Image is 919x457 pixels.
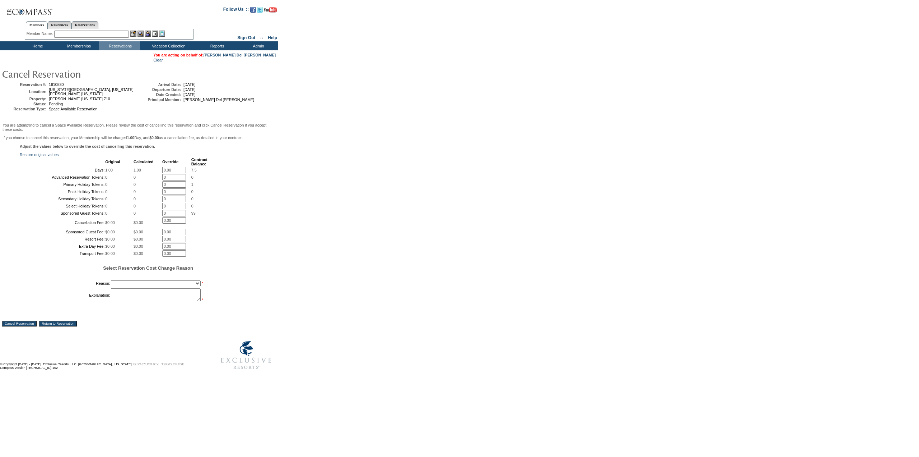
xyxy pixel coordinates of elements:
[130,31,136,37] img: b_edit.gif
[183,82,196,87] span: [DATE]
[20,250,104,257] td: Transport Fee:
[260,35,263,40] span: ::
[71,21,98,29] a: Reservations
[105,160,120,164] b: Original
[183,97,254,102] span: [PERSON_NAME] Del [PERSON_NAME]
[250,7,256,13] img: Become our fan on Facebook
[191,168,197,172] span: 7.5
[105,244,115,248] span: $0.00
[3,136,276,140] p: If you choose to cancel this reservation, your Membership will be charged Day, and as a cancellat...
[105,211,107,215] span: 0
[191,157,207,166] b: Contract Balance
[257,7,263,13] img: Follow us on Twitter
[152,31,158,37] img: Reservations
[49,102,63,106] span: Pending
[134,251,143,256] span: $0.00
[20,243,104,250] td: Extra Day Fee:
[105,204,107,208] span: 0
[39,321,77,326] input: Return to Reservation
[105,237,115,241] span: $0.00
[20,203,104,209] td: Select Holiday Tokens:
[27,31,54,37] div: Member Name:
[20,174,104,180] td: Advanced Reservation Tokens:
[137,31,144,37] img: View
[191,175,193,179] span: 0
[127,136,135,140] b: 1.00
[3,107,46,111] td: Reservation Type:
[20,152,59,157] a: Restore original values
[20,265,276,271] h5: Select Reservation Cost Change Reason
[237,35,255,40] a: Sign Out
[20,236,104,242] td: Resort Fee:
[153,58,163,62] a: Clear
[134,220,143,225] span: $0.00
[134,204,136,208] span: 0
[20,167,104,173] td: Days:
[2,67,145,81] img: pgTtlCancelRes.gif
[105,197,107,201] span: 0
[196,41,237,50] td: Reports
[145,31,151,37] img: Impersonate
[134,168,141,172] span: 1.00
[20,279,110,288] td: Reason:
[20,217,104,228] td: Cancellation Fee:
[3,97,46,101] td: Property:
[20,288,110,302] td: Explanation:
[138,92,181,97] td: Date Created:
[2,321,37,326] input: Cancel Reservation
[132,362,159,366] a: PRIVACY POLICY
[49,87,136,96] span: [US_STATE][GEOGRAPHIC_DATA], [US_STATE] - [PERSON_NAME] [US_STATE]
[138,87,181,92] td: Departure Date:
[268,35,277,40] a: Help
[183,87,196,92] span: [DATE]
[138,97,181,102] td: Principal Member:
[159,31,165,37] img: b_calculator.gif
[237,41,278,50] td: Admin
[26,21,48,29] a: Members
[16,41,57,50] td: Home
[20,210,104,216] td: Sponsored Guest Tokens:
[204,53,276,57] a: [PERSON_NAME] Del [PERSON_NAME]
[49,97,110,101] span: [PERSON_NAME] [US_STATE] 710
[134,182,136,187] span: 0
[191,204,193,208] span: 0
[3,123,276,132] p: You are attempting to cancel a Space Available Reservation. Please review the cost of cancelling ...
[191,189,193,194] span: 0
[105,220,115,225] span: $0.00
[257,9,263,13] a: Follow us on Twitter
[3,87,46,96] td: Location:
[191,211,196,215] span: 99
[134,244,143,248] span: $0.00
[57,41,99,50] td: Memberships
[134,160,154,164] b: Calculated
[3,82,46,87] td: Reservation #:
[6,2,53,17] img: Compass Home
[149,136,159,140] b: $0.00
[49,107,97,111] span: Space Available Reservation
[223,6,249,15] td: Follow Us ::
[105,230,115,234] span: $0.00
[134,211,136,215] span: 0
[20,144,155,148] b: Adjust the values below to override the cost of cancelling this reservation.
[134,237,143,241] span: $0.00
[20,188,104,195] td: Peak Holiday Tokens:
[191,197,193,201] span: 0
[47,21,71,29] a: Residences
[153,53,276,57] span: You are acting on behalf of:
[49,82,64,87] span: 1810530
[162,362,184,366] a: TERMS OF USE
[134,197,136,201] span: 0
[191,182,193,187] span: 1
[3,102,46,106] td: Status:
[20,181,104,188] td: Primary Holiday Tokens:
[99,41,140,50] td: Reservations
[105,168,113,172] span: 1.00
[20,229,104,235] td: Sponsored Guest Fee:
[134,230,143,234] span: $0.00
[134,175,136,179] span: 0
[140,41,196,50] td: Vacation Collection
[105,182,107,187] span: 0
[20,196,104,202] td: Secondary Holiday Tokens:
[162,160,178,164] b: Override
[105,175,107,179] span: 0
